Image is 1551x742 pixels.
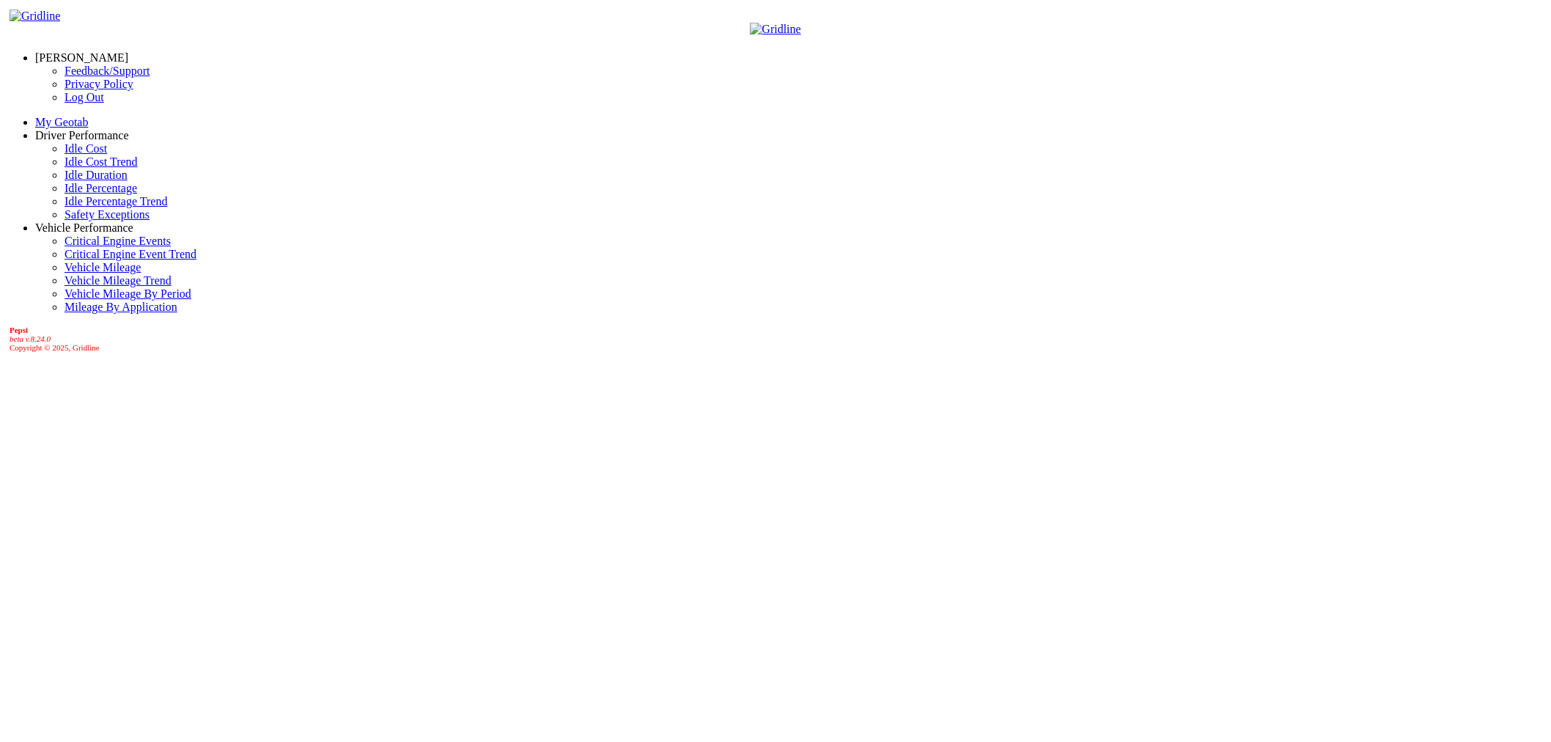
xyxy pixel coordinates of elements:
[65,65,150,77] a: Feedback/Support
[65,169,128,181] a: Idle Duration
[65,261,141,273] a: Vehicle Mileage
[65,78,133,90] a: Privacy Policy
[65,155,138,168] a: Idle Cost Trend
[10,10,60,23] img: Gridline
[35,51,128,64] a: [PERSON_NAME]
[65,274,172,287] a: Vehicle Mileage Trend
[65,287,191,300] a: Vehicle Mileage By Period
[65,195,167,207] a: Idle Percentage Trend
[10,326,28,334] b: Pepsi
[65,142,107,155] a: Idle Cost
[10,326,1545,352] div: Copyright © 2025, Gridline
[65,208,150,221] a: Safety Exceptions
[65,91,104,103] a: Log Out
[65,235,171,247] a: Critical Engine Events
[750,23,800,36] img: Gridline
[65,248,196,260] a: Critical Engine Event Trend
[35,116,88,128] a: My Geotab
[10,334,51,343] i: beta v.8.24.0
[65,182,137,194] a: Idle Percentage
[35,129,129,142] a: Driver Performance
[35,221,133,234] a: Vehicle Performance
[65,301,177,313] a: Mileage By Application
